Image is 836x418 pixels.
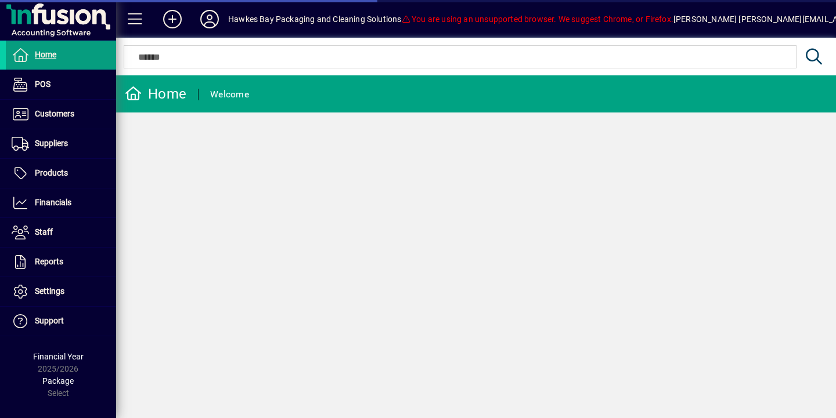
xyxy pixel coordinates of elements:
[154,9,191,30] button: Add
[6,70,116,99] a: POS
[228,10,402,28] div: Hawkes Bay Packaging and Cleaning Solutions
[402,14,673,24] span: You are using an unsupported browser. We suggest Chrome, or Firefox.
[35,50,56,59] span: Home
[6,248,116,277] a: Reports
[35,109,74,118] span: Customers
[35,139,68,148] span: Suppliers
[191,9,228,30] button: Profile
[6,188,116,217] a: Financials
[35,198,71,207] span: Financials
[210,85,249,104] div: Welcome
[35,227,53,237] span: Staff
[6,100,116,129] a: Customers
[6,159,116,188] a: Products
[6,218,116,247] a: Staff
[35,286,64,296] span: Settings
[6,307,116,336] a: Support
[125,85,186,103] div: Home
[35,257,63,266] span: Reports
[33,352,84,361] span: Financial Year
[35,168,68,177] span: Products
[35,316,64,325] span: Support
[42,376,74,386] span: Package
[6,277,116,306] a: Settings
[35,79,51,89] span: POS
[6,129,116,158] a: Suppliers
